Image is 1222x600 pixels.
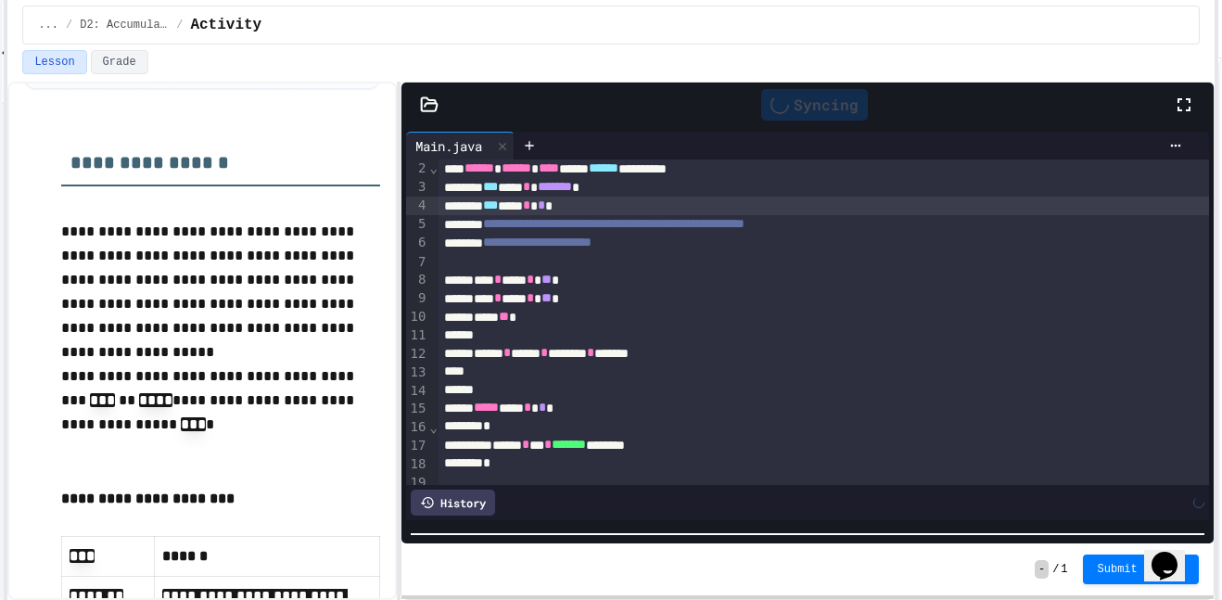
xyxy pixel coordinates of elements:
[428,420,438,435] span: Fold line
[406,160,429,178] div: 2
[406,400,429,418] div: 15
[761,89,868,121] div: Syncing
[1052,562,1059,577] span: /
[91,50,148,74] button: Grade
[1083,555,1200,584] button: Submit Answer
[406,437,429,455] div: 17
[66,18,72,32] span: /
[406,234,429,252] div: 6
[406,308,429,326] div: 10
[428,160,438,175] span: Fold line
[411,490,495,516] div: History
[1098,562,1185,577] span: Submit Answer
[38,18,58,32] span: ...
[1144,526,1203,581] iframe: chat widget
[406,364,429,382] div: 13
[406,178,429,197] div: 3
[190,14,261,36] span: Activity
[406,474,429,492] div: 19
[406,345,429,364] div: 12
[406,271,429,289] div: 8
[406,326,429,345] div: 11
[80,18,169,32] span: D2: Accumulators and Summation
[176,18,183,32] span: /
[406,455,429,474] div: 18
[406,418,429,437] div: 16
[22,50,86,74] button: Lesson
[406,215,429,234] div: 5
[406,197,429,215] div: 4
[406,253,429,272] div: 7
[1035,560,1049,579] span: -
[406,132,515,160] div: Main.java
[406,136,491,156] div: Main.java
[1061,562,1067,577] span: 1
[406,382,429,401] div: 14
[406,289,429,308] div: 9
